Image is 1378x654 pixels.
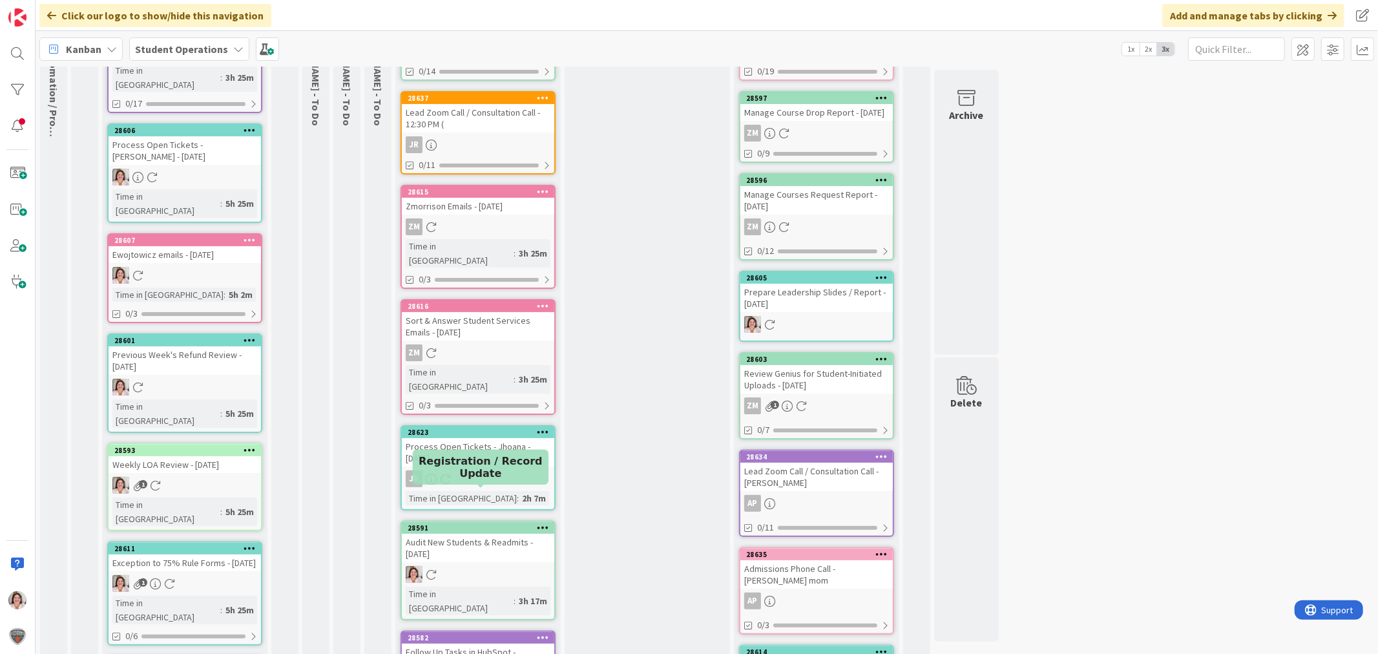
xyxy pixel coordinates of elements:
span: 0/11 [419,158,435,172]
div: Manage Course Drop Report - [DATE] [740,104,893,121]
div: 28635 [740,549,893,560]
div: EW [109,477,261,494]
a: 28606Process Open Tickets - [PERSON_NAME] - [DATE]EWTime in [GEOGRAPHIC_DATA]:5h 25m [107,123,262,223]
span: : [514,372,516,386]
div: 28597 [746,94,893,103]
div: Time in [GEOGRAPHIC_DATA] [112,189,220,218]
span: 2x [1140,43,1157,56]
span: 1 [771,401,779,409]
div: EW [740,316,893,333]
div: 28623Process Open Tickets - Jhoana - [DATE] [402,427,554,467]
div: 28593 [114,446,261,455]
div: Weekly LOA Review - [DATE] [109,456,261,473]
div: ZM [406,218,423,235]
div: ZM [744,125,761,142]
div: 28635 [746,550,893,559]
div: ZM [740,397,893,414]
div: 28611 [114,544,261,553]
div: EW [109,267,261,284]
a: 28603Review Genius for Student-Initiated Uploads - [DATE]ZM0/7 [739,352,894,439]
span: : [514,246,516,260]
div: Time in [GEOGRAPHIC_DATA] [406,491,517,505]
div: 28616 [402,301,554,312]
div: AP [740,593,893,609]
img: EW [112,267,129,284]
a: 28591Audit New Students & Readmits - [DATE]EWTime in [GEOGRAPHIC_DATA]:3h 17m [401,521,556,620]
span: Support [27,2,59,17]
img: EW [8,591,26,609]
div: 28637 [402,92,554,104]
div: 2h 7m [519,491,549,505]
div: Time in [GEOGRAPHIC_DATA] [112,596,220,624]
span: 0/3 [419,399,431,412]
span: : [220,406,222,421]
div: Time in [GEOGRAPHIC_DATA] [406,365,514,394]
a: 28607Ewojtowicz emails - [DATE]EWTime in [GEOGRAPHIC_DATA]:5h 2m0/3 [107,233,262,323]
a: 28634Lead Zoom Call / Consultation Call - [PERSON_NAME]AP0/11 [739,450,894,537]
a: 28616Sort & Answer Student Services Emails - [DATE]ZMTime in [GEOGRAPHIC_DATA]:3h 25m0/3 [401,299,556,415]
img: EW [112,379,129,396]
div: 28601 [109,335,261,346]
div: Time in [GEOGRAPHIC_DATA] [112,288,224,302]
div: ZM [740,125,893,142]
div: 28596 [740,174,893,186]
div: 3h 25m [222,70,257,85]
div: 28605 [740,272,893,284]
div: Time in [GEOGRAPHIC_DATA] [406,587,514,615]
div: 28603 [740,353,893,365]
div: 28611Exception to 75% Rule Forms - [DATE] [109,543,261,571]
div: 28593 [109,445,261,456]
div: 28634 [740,451,893,463]
span: 0/14 [419,65,435,78]
div: 28616Sort & Answer Student Services Emails - [DATE] [402,301,554,341]
span: : [224,288,225,302]
a: 28615Zmorrison Emails - [DATE]ZMTime in [GEOGRAPHIC_DATA]:3h 25m0/3 [401,185,556,289]
span: : [220,196,222,211]
div: 28605 [746,273,893,282]
a: 28623Process Open Tickets - Jhoana - [DATE]JRTime in [GEOGRAPHIC_DATA]:2h 7m [401,425,556,511]
div: ZM [402,344,554,361]
span: 0/12 [757,244,774,258]
div: Add and manage tabs by clicking [1162,4,1344,27]
span: 1x [1122,43,1140,56]
div: 28607Ewojtowicz emails - [DATE] [109,235,261,263]
span: 1 [139,578,147,587]
div: 28606Process Open Tickets - [PERSON_NAME] - [DATE] [109,125,261,165]
a: 28635Admissions Phone Call - [PERSON_NAME] momAP0/3 [739,547,894,635]
div: 3h 25m [516,372,550,386]
div: 5h 25m [222,196,257,211]
span: : [220,603,222,617]
div: Archive [950,107,984,123]
a: 28593Weekly LOA Review - [DATE]EWTime in [GEOGRAPHIC_DATA]:5h 25m [107,443,262,531]
div: JR [402,470,554,487]
div: 28606 [109,125,261,136]
div: EW [109,575,261,592]
a: 28597Manage Course Drop Report - [DATE]ZM0/9 [739,91,894,163]
div: 5h 2m [225,288,256,302]
a: 28596Manage Courses Request Report - [DATE]ZM0/12 [739,173,894,260]
span: Eric - To Do [340,13,353,126]
div: Lead Zoom Call / Consultation Call - [PERSON_NAME] [740,463,893,491]
div: 28616 [408,302,554,311]
div: 5h 25m [222,603,257,617]
div: 28603Review Genius for Student-Initiated Uploads - [DATE] [740,353,893,394]
div: EW [402,566,554,583]
img: avatar [8,628,26,646]
b: Student Operations [135,43,228,56]
div: 28582 [402,632,554,644]
div: 3h 17m [516,594,550,608]
div: Exception to 75% Rule Forms - [DATE] [109,554,261,571]
div: 28605Prepare Leadership Slides / Report - [DATE] [740,272,893,312]
div: Prepare Leadership Slides / Report - [DATE] [740,284,893,312]
div: 28601 [114,336,261,345]
div: 3h 25m [516,246,550,260]
span: : [514,594,516,608]
div: 28597 [740,92,893,104]
div: ZM [744,397,761,414]
img: EW [744,316,761,333]
span: Amanda - To Do [371,13,384,126]
div: AP [744,593,761,609]
div: 28637 [408,94,554,103]
div: 5h 25m [222,406,257,421]
a: 28605Prepare Leadership Slides / Report - [DATE]EW [739,271,894,342]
